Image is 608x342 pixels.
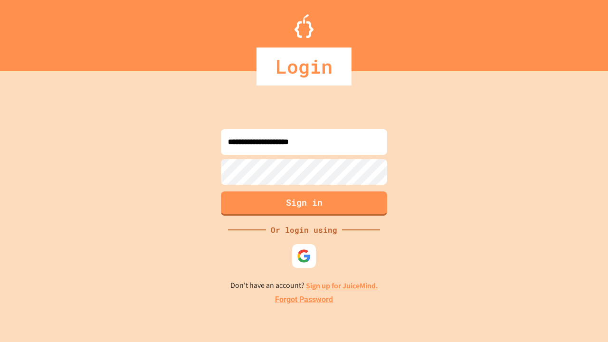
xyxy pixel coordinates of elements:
div: Login [256,47,351,85]
button: Sign in [221,191,387,216]
div: Or login using [266,224,342,236]
a: Forgot Password [275,294,333,305]
p: Don't have an account? [230,280,378,292]
img: google-icon.svg [297,249,311,263]
img: Logo.svg [294,14,313,38]
a: Sign up for JuiceMind. [306,281,378,291]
